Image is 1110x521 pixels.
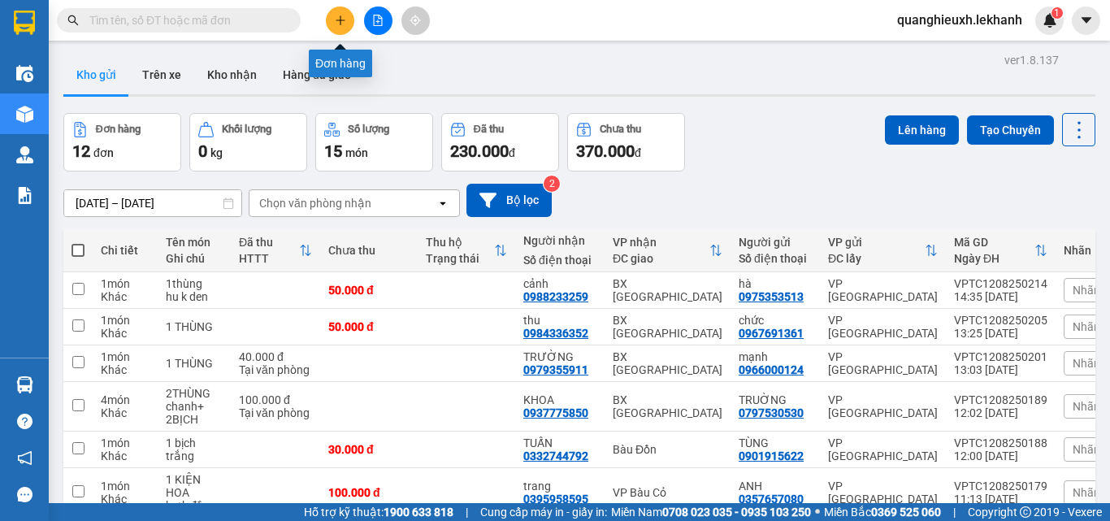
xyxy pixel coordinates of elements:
[166,473,223,499] div: 1 KIỆN HOA
[611,503,811,521] span: Miền Nam
[828,350,938,376] div: VP [GEOGRAPHIC_DATA]
[101,449,150,462] div: Khác
[239,350,312,363] div: 40.000 đ
[239,236,299,249] div: Đã thu
[954,314,1047,327] div: VPTC1208250205
[828,314,938,340] div: VP [GEOGRAPHIC_DATA]
[954,436,1047,449] div: VPTC1208250188
[372,15,384,26] span: file-add
[270,55,364,94] button: Hàng đã giao
[954,327,1047,340] div: 13:25 [DATE]
[166,320,223,333] div: 1 THÙNG
[194,55,270,94] button: Kho nhận
[166,277,223,290] div: 1thùng
[828,252,925,265] div: ĐC lấy
[335,15,346,26] span: plus
[101,277,150,290] div: 1 món
[348,124,389,135] div: Số lượng
[739,436,812,449] div: TÙNG
[328,486,410,499] div: 100.000 đ
[474,124,504,135] div: Đã thu
[954,236,1034,249] div: Mã GD
[1073,486,1100,499] span: Nhãn
[523,480,596,493] div: trang
[613,252,709,265] div: ĐC giao
[828,277,938,303] div: VP [GEOGRAPHIC_DATA]
[1004,51,1059,69] div: ver 1.8.137
[739,236,812,249] div: Người gửi
[1073,443,1100,456] span: Nhãn
[739,290,804,303] div: 0975353513
[954,252,1034,265] div: Ngày ĐH
[190,72,355,95] div: 0988233259
[739,480,812,493] div: ANH
[1073,400,1100,413] span: Nhãn
[101,480,150,493] div: 1 món
[210,146,223,159] span: kg
[259,195,371,211] div: Chọn văn phòng nhận
[576,141,635,161] span: 370.000
[129,55,194,94] button: Trên xe
[739,350,812,363] div: mạnh
[17,487,33,502] span: message
[828,480,938,506] div: VP [GEOGRAPHIC_DATA]
[523,393,596,406] div: KHOA
[16,106,33,123] img: warehouse-icon
[17,450,33,466] span: notification
[64,190,241,216] input: Select a date range.
[1051,7,1063,19] sup: 1
[101,363,150,376] div: Khác
[101,314,150,327] div: 1 món
[954,493,1047,506] div: 11:13 [DATE]
[14,15,39,33] span: Gửi:
[410,15,421,26] span: aim
[426,252,494,265] div: Trạng thái
[328,443,410,456] div: 30.000 đ
[14,53,179,72] div: hà
[328,320,410,333] div: 50.000 đ
[101,350,150,363] div: 1 món
[101,493,150,506] div: Khác
[613,277,722,303] div: BX [GEOGRAPHIC_DATA]
[304,503,453,521] span: Hỗ trợ kỹ thuật:
[1073,357,1100,370] span: Nhãn
[523,436,596,449] div: TUẤN
[14,11,35,35] img: logo-vxr
[166,252,223,265] div: Ghi chú
[67,15,79,26] span: search
[613,314,722,340] div: BX [GEOGRAPHIC_DATA]
[1054,7,1060,19] span: 1
[17,414,33,429] span: question-circle
[523,327,588,340] div: 0984336352
[101,290,150,303] div: Khác
[523,290,588,303] div: 0988233259
[1043,13,1057,28] img: icon-new-feature
[166,236,223,249] div: Tên món
[190,14,355,53] div: BX [GEOGRAPHIC_DATA]
[544,176,560,192] sup: 2
[328,244,410,257] div: Chưa thu
[739,406,804,419] div: 0797530530
[101,393,150,406] div: 4 món
[739,493,804,506] div: 0357657080
[613,486,722,499] div: VP Bàu Cỏ
[328,284,410,297] div: 50.000 đ
[401,7,430,35] button: aim
[72,141,90,161] span: 12
[523,350,596,363] div: TRƯỜNG
[63,113,181,171] button: Đơn hàng12đơn
[1073,284,1100,297] span: Nhãn
[613,236,709,249] div: VP nhận
[190,53,355,72] div: cảnh
[14,72,179,95] div: 0975353513
[739,277,812,290] div: hà
[739,393,812,406] div: TRUỜNG
[523,314,596,327] div: thu
[239,363,312,376] div: Tại văn phòng
[523,277,596,290] div: cảnh
[954,290,1047,303] div: 14:35 [DATE]
[509,146,515,159] span: đ
[466,184,552,217] button: Bộ lọc
[954,393,1047,406] div: VPTC1208250189
[523,254,596,267] div: Số điện thoại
